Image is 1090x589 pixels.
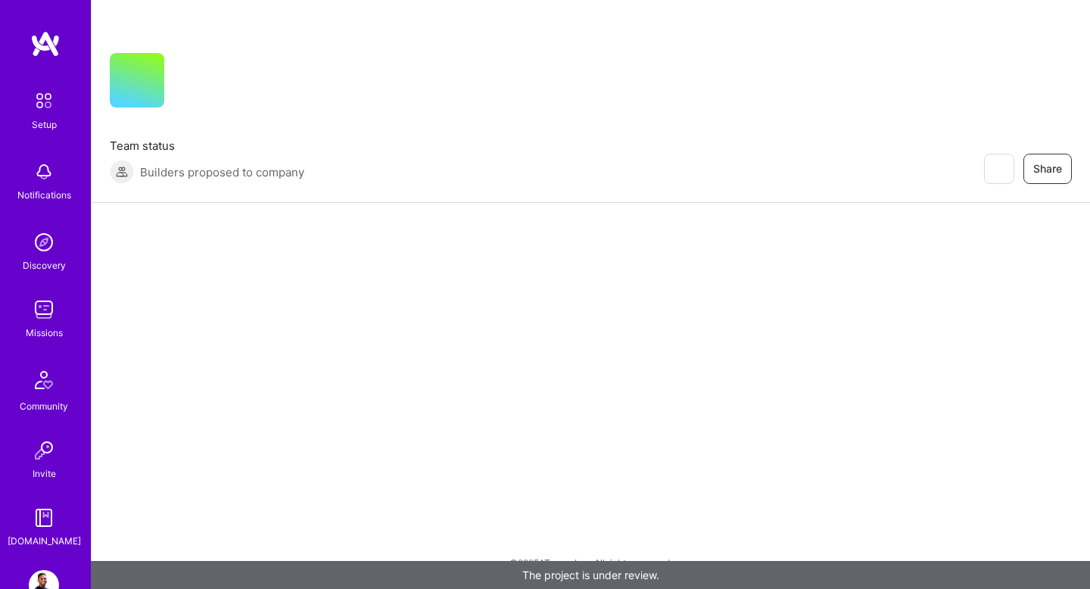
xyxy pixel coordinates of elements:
img: logo [30,30,61,58]
div: Invite [33,466,56,481]
span: Builders proposed to company [140,164,304,180]
span: Share [1033,161,1062,176]
img: teamwork [29,294,59,325]
div: Discovery [23,257,66,273]
div: Setup [32,117,57,132]
img: guide book [29,503,59,533]
span: Team status [110,138,304,154]
div: Community [20,398,68,414]
img: discovery [29,227,59,257]
img: Community [26,362,62,398]
img: bell [29,157,59,187]
img: setup [28,85,60,117]
div: [DOMAIN_NAME] [8,533,81,549]
img: Invite [29,435,59,466]
div: The project is under review. [91,561,1090,589]
img: Builders proposed to company [110,160,134,184]
i: icon EyeClosed [992,163,1004,175]
div: Notifications [17,187,71,203]
div: Missions [26,325,63,341]
button: Share [1023,154,1072,184]
i: icon CompanyGray [182,77,195,89]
